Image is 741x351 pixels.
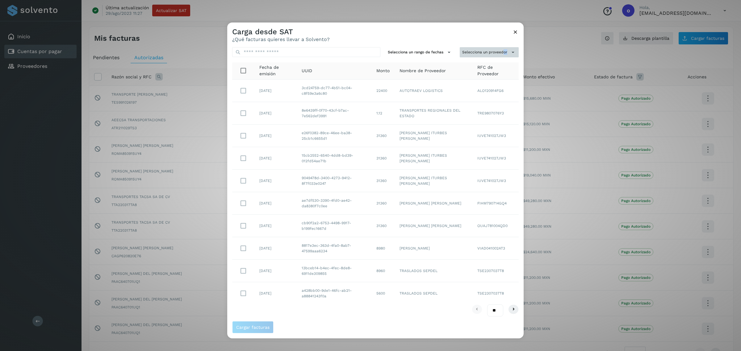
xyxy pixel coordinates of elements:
[395,147,472,170] td: [PERSON_NAME] ITURBES [PERSON_NAME]
[395,170,472,192] td: [PERSON_NAME] ITURBES [PERSON_NAME]
[472,192,519,215] td: FIHM790714GQ4
[254,80,297,102] td: [DATE]
[395,215,472,237] td: [PERSON_NAME] [PERSON_NAME]
[395,237,472,260] td: [PERSON_NAME]
[254,125,297,147] td: [DATE]
[371,170,395,192] td: 31360
[232,36,330,42] p: ¿Qué facturas quieres llevar a Solvento?
[472,102,519,125] td: TRE9807076Y3
[371,237,395,260] td: 8980
[385,47,455,57] button: Selecciona un rango de fechas
[232,27,330,36] h3: Carga desde SAT
[460,47,519,57] button: Selecciona un proveedor
[371,192,395,215] td: 31360
[232,321,274,333] button: Cargar facturas
[371,215,395,237] td: 31360
[297,125,371,147] td: e26f0382-89ce-46ee-ba38-25cb1c6655d1
[254,215,297,237] td: [DATE]
[297,282,371,304] td: a428bb00-9de1-46fc-ab21-a88841243f0a
[297,102,371,125] td: 8e6439ff-0f70-43cf-b7ac-7e562def3991
[297,170,371,192] td: 9049478d-3400-4273-9412-8f7f033e0247
[254,237,297,260] td: [DATE]
[472,125,519,147] td: IUVE741027JW3
[395,260,472,282] td: TRASLADOS SEPDEL
[376,68,390,74] span: Monto
[371,260,395,282] td: 8960
[371,282,395,304] td: 5600
[297,147,371,170] td: 15cb2552-6540-4dd8-bd39-012fd54ae71b
[472,170,519,192] td: IUVE741027JW3
[371,102,395,125] td: 1.12
[254,102,297,125] td: [DATE]
[302,68,312,74] span: UUID
[395,192,472,215] td: [PERSON_NAME] [PERSON_NAME]
[236,325,270,329] span: Cargar facturas
[472,260,519,282] td: TSE2307037T8
[472,237,519,260] td: VIAD041002AT3
[254,147,297,170] td: [DATE]
[254,282,297,304] td: [DATE]
[254,260,297,282] td: [DATE]
[297,80,371,102] td: 3cd24759-dc77-4b51-bc04-c8f59e3a6c80
[297,192,371,215] td: ae7df530-3390-4fd0-ae42-da8380f7c0ee
[472,215,519,237] td: OUAJ781004QD0
[371,125,395,147] td: 31360
[254,170,297,192] td: [DATE]
[395,125,472,147] td: [PERSON_NAME] ITURBES [PERSON_NAME]
[297,215,371,237] td: cb90f2a2-6753-4498-9917-b199fec1667d
[472,282,519,304] td: TSE2307037T8
[297,237,371,260] td: 8817e3ec-363d-4fa0-8ab7-47599aaa6234
[472,80,519,102] td: ALO120914FG6
[297,260,371,282] td: 13bceb14-b4ec-4fec-8de8-6911de309855
[371,147,395,170] td: 31360
[395,102,472,125] td: TRANSPORTES REGIONALES DEL ESTADO
[254,192,297,215] td: [DATE]
[371,80,395,102] td: 22400
[395,80,472,102] td: AUTOTRAEV LOGISTICS
[259,64,292,77] span: Fecha de emisión
[395,282,472,304] td: TRASLADOS SEPDEL
[472,147,519,170] td: IUVE741027JW3
[477,64,514,77] span: RFC de Proveedor
[400,68,446,74] span: Nombre de Proveedor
